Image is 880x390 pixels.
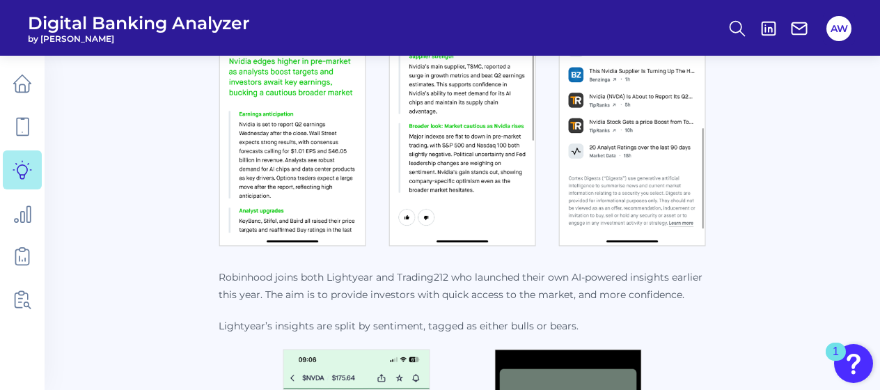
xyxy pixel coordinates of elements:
[826,16,851,41] button: AW
[833,352,839,370] div: 1
[219,318,706,335] p: Lightyear’s insights are split by sentiment, tagged as either bulls or bears.
[834,344,873,383] button: Open Resource Center, 1 new notification
[28,13,250,33] span: Digital Banking Analyzer
[219,269,706,304] p: Robinhood joins both Lightyear and Trading212 who launched their own AI-powered insights earlier ...
[28,33,250,44] span: by [PERSON_NAME]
